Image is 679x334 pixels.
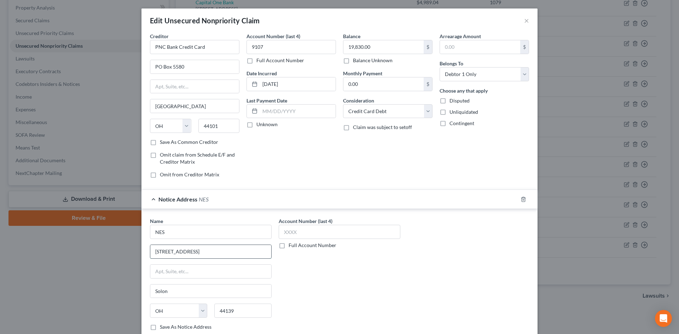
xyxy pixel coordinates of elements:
[160,139,218,146] label: Save As Common Creditor
[158,196,197,203] span: Notice Address
[279,225,400,239] input: XXXX
[150,218,163,224] span: Name
[150,99,239,113] input: Enter city...
[279,217,332,225] label: Account Number (last 4)
[246,40,336,54] input: XXXX
[449,120,474,126] span: Contingent
[449,109,478,115] span: Unliquidated
[343,40,424,54] input: 0.00
[150,265,271,278] input: Apt, Suite, etc...
[289,242,336,249] label: Full Account Number
[246,97,287,104] label: Last Payment Date
[198,119,240,133] input: Enter zip...
[353,57,393,64] label: Balance Unknown
[343,97,374,104] label: Consideration
[260,105,336,118] input: MM/DD/YYYY
[246,33,300,40] label: Account Number (last 4)
[520,40,529,54] div: $
[440,33,481,40] label: Arrearage Amount
[160,152,235,165] span: Omit claim from Schedule E/F and Creditor Matrix
[343,33,360,40] label: Balance
[150,60,239,74] input: Enter address...
[150,40,239,54] input: Search creditor by name...
[246,70,277,77] label: Date Incurred
[160,171,219,177] span: Omit from Creditor Matrix
[150,245,271,258] input: Enter address...
[440,40,520,54] input: 0.00
[424,40,432,54] div: $
[199,196,209,203] span: NES
[343,70,382,77] label: Monthly Payment
[150,80,239,93] input: Apt, Suite, etc...
[343,77,424,91] input: 0.00
[150,33,169,39] span: Creditor
[160,323,211,330] label: Save As Notice Address
[150,225,272,239] input: Search by name...
[440,87,488,94] label: Choose any that apply
[449,98,470,104] span: Disputed
[150,16,260,25] div: Edit Unsecured Nonpriority Claim
[150,285,271,298] input: Enter city...
[256,121,278,128] label: Unknown
[440,60,463,66] span: Belongs To
[524,16,529,25] button: ×
[424,77,432,91] div: $
[260,77,336,91] input: MM/DD/YYYY
[353,124,412,130] span: Claim was subject to setoff
[655,310,672,327] div: Open Intercom Messenger
[214,304,272,318] input: Enter zip..
[256,57,304,64] label: Full Account Number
